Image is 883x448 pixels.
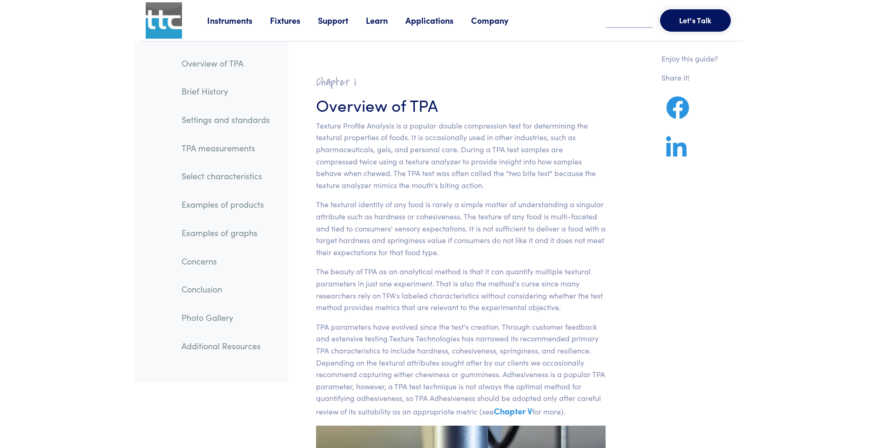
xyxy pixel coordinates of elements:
[174,222,277,244] a: Examples of graphs
[174,194,277,215] a: Examples of products
[318,14,366,26] a: Support
[494,405,532,417] a: Chapter V
[316,321,606,418] p: TPA parameters have evolved since the test's creation. Through customer feedback and extensive te...
[316,265,606,313] p: The beauty of TPA as an analytical method is that it can quantify multiple textural parameters in...
[316,93,606,116] h3: Overview of TPA
[174,307,277,328] a: Photo Gallery
[146,2,182,39] img: ttc_logo_1x1_v1.0.png
[174,251,277,272] a: Concerns
[661,53,718,65] p: Enjoy this guide?
[661,147,691,159] a: Share on LinkedIn
[316,120,606,191] p: Texture Profile Analysis is a popular double compression test for determining the textural proper...
[316,75,606,89] h2: Chapter I
[471,14,526,26] a: Company
[316,198,606,258] p: The textural identity of any food is rarely a simple matter of understanding a singular attribute...
[174,335,277,357] a: Additional Resources
[174,165,277,187] a: Select characteristics
[405,14,471,26] a: Applications
[366,14,405,26] a: Learn
[660,9,731,32] button: Let's Talk
[207,14,270,26] a: Instruments
[270,14,318,26] a: Fixtures
[174,109,277,130] a: Settings and standards
[661,72,718,84] p: Share it!
[174,278,277,300] a: Conclusion
[174,137,277,159] a: TPA measurements
[174,81,277,102] a: Brief History
[174,53,277,74] a: Overview of TPA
